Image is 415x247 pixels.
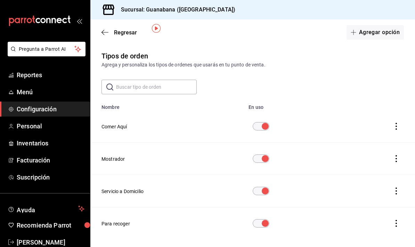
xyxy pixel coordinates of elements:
span: Personal [17,121,84,131]
input: Buscar tipo de orden [116,80,197,94]
button: Regresar [101,29,137,36]
th: En uso [244,100,328,110]
span: Menú [17,87,84,97]
span: Regresar [114,29,137,36]
button: Para recoger [101,220,130,227]
h3: Sucursal: Guanabana ([GEOGRAPHIC_DATA]) [115,6,235,14]
button: actions [389,151,404,166]
div: Agrega y personaliza los tipos de ordenes que usarás en tu punto de venta. [101,61,404,69]
a: Pregunta a Parrot AI [5,50,86,58]
button: actions [389,183,404,199]
span: Suscripción [17,173,84,182]
span: Recomienda Parrot [17,221,84,230]
button: Mostrador [101,156,125,162]
button: actions [389,119,404,134]
button: actions [389,216,404,231]
button: Servicio a Domicilio [101,188,144,195]
span: Ayuda [17,205,75,213]
img: Tooltip marker [152,24,161,33]
table: diningOptionTable [90,100,415,239]
button: Comer Aquí [101,123,127,130]
span: Facturación [17,156,84,165]
button: Pregunta a Parrot AI [8,42,86,56]
span: Configuración [17,104,84,114]
div: Tipos de orden [101,51,148,61]
span: Reportes [17,70,84,80]
button: Agregar opción [347,25,404,40]
span: Pregunta a Parrot AI [19,46,75,53]
span: Inventarios [17,138,84,148]
button: open_drawer_menu [76,18,82,24]
span: [PERSON_NAME] [17,238,84,247]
